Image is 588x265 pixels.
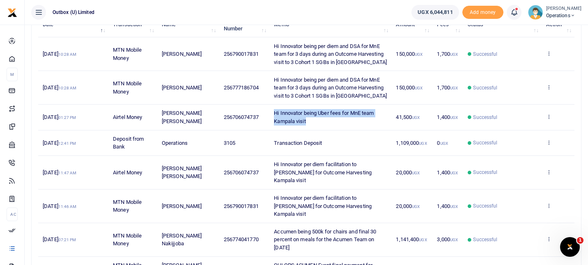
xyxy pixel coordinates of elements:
[162,51,202,57] span: [PERSON_NAME]
[396,203,420,209] span: 20,000
[58,171,77,175] small: 11:47 AM
[450,115,458,120] small: UGX
[412,171,420,175] small: UGX
[274,140,322,146] span: Transaction Deposit
[411,5,459,20] a: UGX 6,044,811
[473,50,497,58] span: Successful
[113,80,142,95] span: MTN Mobile Money
[462,9,503,15] a: Add money
[224,51,259,57] span: 256790017831
[58,204,77,209] small: 11:46 AM
[473,169,497,176] span: Successful
[396,51,423,57] span: 150,000
[162,165,202,180] span: [PERSON_NAME] [PERSON_NAME]
[450,204,458,209] small: UGX
[43,114,76,120] span: [DATE]
[412,115,420,120] small: UGX
[418,8,452,16] span: UGX 6,044,811
[419,238,427,242] small: UGX
[162,110,202,124] span: [PERSON_NAME] [PERSON_NAME]
[560,237,580,257] iframe: Intercom live chat
[437,236,458,242] span: 3,000
[528,5,543,20] img: profile-user
[437,85,458,91] span: 1,700
[408,5,462,20] li: Wallet ballance
[462,6,503,19] span: Add money
[113,199,142,213] span: MTN Mobile Money
[419,141,427,146] small: UGX
[58,52,77,57] small: 10:28 AM
[396,169,420,176] span: 20,000
[43,203,76,209] span: [DATE]
[473,114,497,121] span: Successful
[396,114,420,120] span: 41,500
[546,5,581,12] small: [PERSON_NAME]
[113,233,142,247] span: MTN Mobile Money
[113,114,142,120] span: Airtel Money
[473,84,497,91] span: Successful
[162,140,188,146] span: Operations
[7,68,18,81] li: M
[528,5,581,20] a: profile-user [PERSON_NAME] Operations
[58,141,76,146] small: 12:41 PM
[396,85,423,91] span: 150,000
[274,228,376,251] span: Accumen being 500k for chairs and final 30 percent on meals for the Acumen Team on [DATE]
[274,161,372,183] span: Hi Innovator per diem facilitation to [PERSON_NAME] for Outcome Harvesting Kampala visit
[162,203,202,209] span: [PERSON_NAME]
[43,140,76,146] span: [DATE]
[437,51,458,57] span: 1,700
[43,85,76,91] span: [DATE]
[274,195,372,217] span: Hi Innovator per diem facilitation to [PERSON_NAME] for Outcome Harvesting Kampala visit
[224,85,259,91] span: 256777186704
[7,208,18,221] li: Ac
[58,115,76,120] small: 01:27 PM
[546,12,581,19] span: Operations
[162,233,202,247] span: [PERSON_NAME] Nakijjoba
[113,47,142,61] span: MTN Mobile Money
[7,8,17,18] img: logo-small
[113,136,144,150] span: Deposit from Bank
[58,238,76,242] small: 07:21 PM
[224,203,259,209] span: 256790017831
[450,86,458,90] small: UGX
[412,204,420,209] small: UGX
[49,9,98,16] span: Outbox (U) Limited
[396,140,427,146] span: 1,109,000
[274,110,374,124] span: Hi Innovator being Uber fees for MnE team Kampala visit
[437,114,458,120] span: 1,400
[473,139,497,146] span: Successful
[440,141,448,146] small: UGX
[462,6,503,19] li: Toup your wallet
[274,43,387,65] span: Hi Innovator being per diem and DSA for MnE team for 3 days during an Outcome Harvesting visit to...
[58,86,77,90] small: 10:28 AM
[437,203,458,209] span: 1,400
[437,140,448,146] span: 0
[437,169,458,176] span: 1,400
[224,114,259,120] span: 256706074737
[224,140,235,146] span: 3105
[450,52,458,57] small: UGX
[43,236,76,242] span: [DATE]
[224,236,259,242] span: 256774041770
[113,169,142,176] span: Airtel Money
[7,9,17,15] a: logo-small logo-large logo-large
[43,51,76,57] span: [DATE]
[415,86,423,90] small: UGX
[162,85,202,91] span: [PERSON_NAME]
[274,77,387,99] span: Hi Innovator being per diem and DSA for MnE team for 3 days during an Outcome Harvesting visit to...
[43,169,76,176] span: [DATE]
[450,238,458,242] small: UGX
[473,236,497,243] span: Successful
[450,171,458,175] small: UGX
[396,236,427,242] span: 1,141,400
[473,202,497,210] span: Successful
[577,237,583,244] span: 1
[224,169,259,176] span: 256706074737
[415,52,423,57] small: UGX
